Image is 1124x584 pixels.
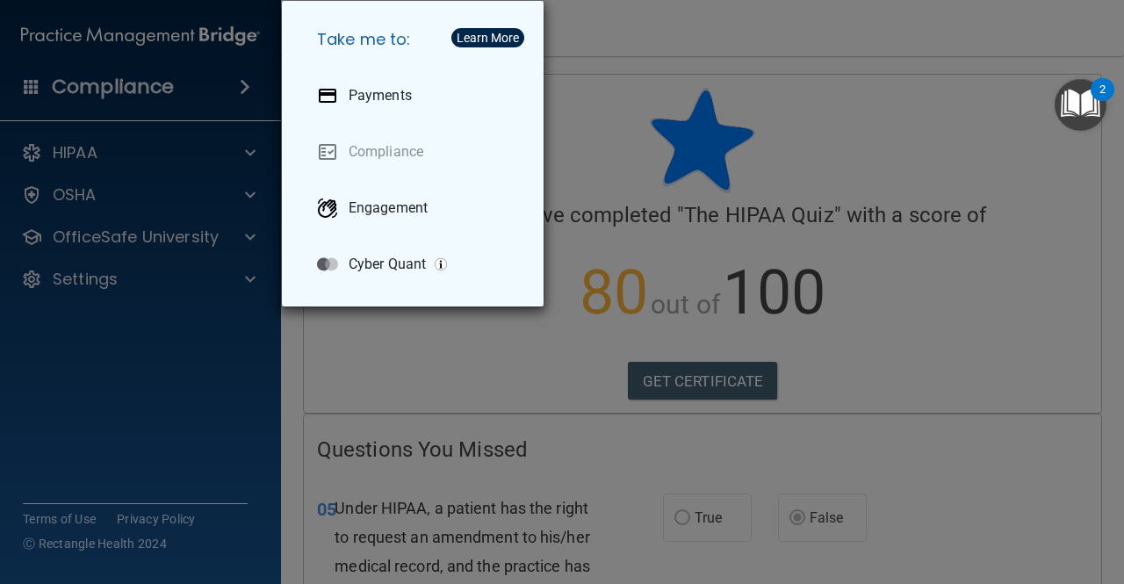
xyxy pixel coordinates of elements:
button: Learn More [451,28,524,47]
a: Cyber Quant [303,240,530,289]
a: Payments [303,71,530,120]
div: Learn More [457,32,519,44]
p: Payments [349,87,412,105]
h5: Take me to: [303,15,530,64]
p: Engagement [349,199,428,217]
div: 2 [1099,90,1106,112]
button: Open Resource Center, 2 new notifications [1055,79,1106,131]
a: Engagement [303,184,530,233]
a: Compliance [303,127,530,177]
p: Cyber Quant [349,256,426,273]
